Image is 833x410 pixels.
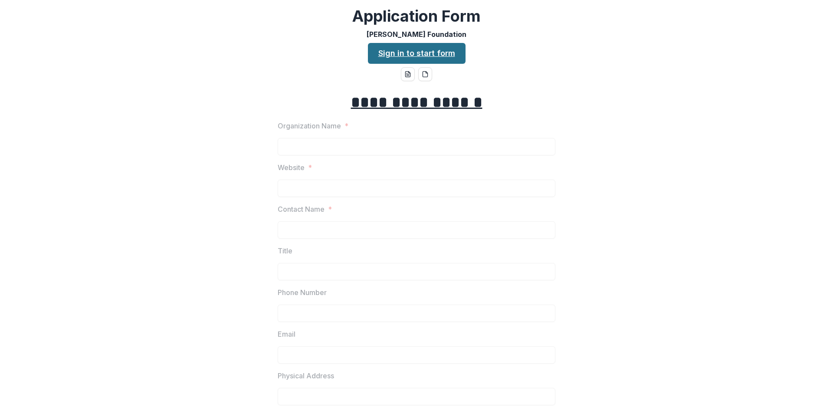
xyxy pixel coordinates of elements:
p: Title [278,246,292,256]
p: Contact Name [278,204,325,214]
h2: Application Form [352,7,481,26]
button: word-download [401,67,415,81]
p: Website [278,162,305,173]
button: pdf-download [418,67,432,81]
a: Sign in to start form [368,43,466,64]
p: Email [278,329,295,339]
p: Organization Name [278,121,341,131]
p: Physical Address [278,371,334,381]
p: [PERSON_NAME] Foundation [367,29,466,39]
p: Phone Number [278,287,327,298]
